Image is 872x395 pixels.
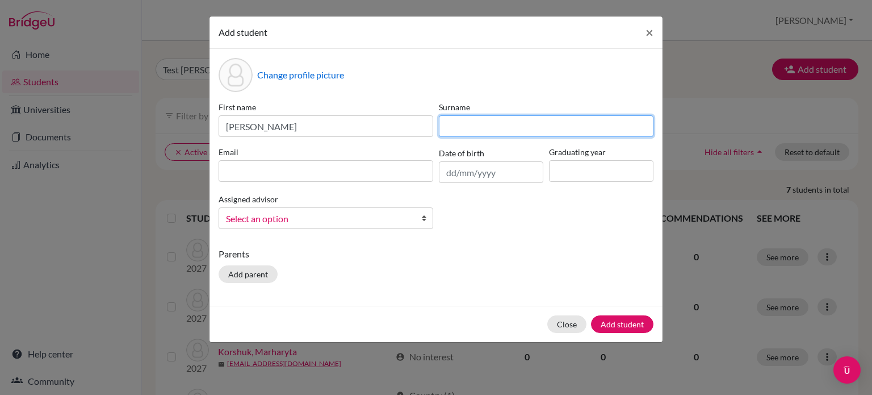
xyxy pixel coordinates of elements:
label: Date of birth [439,147,484,159]
label: Surname [439,101,653,113]
label: Assigned advisor [219,193,278,205]
label: Graduating year [549,146,653,158]
span: Add student [219,27,267,38]
span: Select an option [226,211,411,226]
input: dd/mm/yyyy [439,161,543,183]
div: Profile picture [219,58,253,92]
label: First name [219,101,433,113]
button: Close [636,16,663,48]
div: Open Intercom Messenger [833,356,861,384]
button: Close [547,315,586,333]
button: Add parent [219,265,278,283]
label: Email [219,146,433,158]
button: Add student [591,315,653,333]
span: × [645,24,653,40]
p: Parents [219,247,653,261]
